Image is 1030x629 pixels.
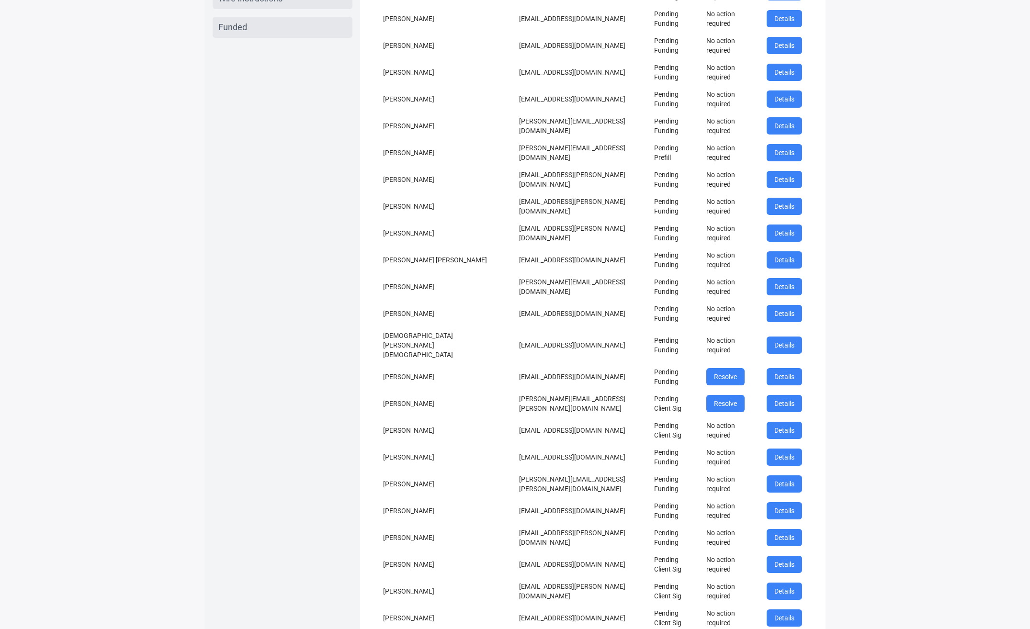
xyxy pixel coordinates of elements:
td: [EMAIL_ADDRESS][DOMAIN_NAME] [511,32,646,59]
td: No action required [699,86,759,112]
td: [EMAIL_ADDRESS][PERSON_NAME][DOMAIN_NAME] [511,166,646,193]
td: [PERSON_NAME][EMAIL_ADDRESS][DOMAIN_NAME] [511,112,646,139]
td: No action required [699,524,759,551]
td: No action required [699,166,759,193]
button: Details [767,305,802,322]
td: Pending Funding [646,247,698,273]
td: [PERSON_NAME] [375,139,511,166]
td: [PERSON_NAME] [PERSON_NAME] [375,247,511,273]
td: Pending Client Sig [646,551,698,578]
button: Details [767,251,802,269]
button: Details [767,556,802,573]
button: Details [767,171,802,188]
td: Pending Funding [646,497,698,524]
td: [EMAIL_ADDRESS][PERSON_NAME][DOMAIN_NAME] [511,220,646,247]
td: Pending Client Sig [646,390,698,417]
td: Pending Funding [646,86,698,112]
td: [PERSON_NAME] [375,166,511,193]
button: Details [767,37,802,54]
td: Pending Funding [646,363,698,390]
td: No action required [699,471,759,497]
td: Pending Funding [646,327,698,363]
button: Details [767,502,802,519]
button: Details [767,278,802,295]
td: [EMAIL_ADDRESS][DOMAIN_NAME] [511,5,646,32]
td: [PERSON_NAME] [375,59,511,86]
button: Details [767,198,802,215]
button: Details [767,583,802,600]
button: Details [767,529,802,546]
td: [PERSON_NAME] [375,551,511,578]
td: No action required [699,551,759,578]
button: Details [767,422,802,439]
td: No action required [699,444,759,471]
td: No action required [699,220,759,247]
td: [EMAIL_ADDRESS][DOMAIN_NAME] [511,86,646,112]
td: [EMAIL_ADDRESS][DOMAIN_NAME] [511,247,646,273]
td: [PERSON_NAME][EMAIL_ADDRESS][PERSON_NAME][DOMAIN_NAME] [511,390,646,417]
td: [EMAIL_ADDRESS][PERSON_NAME][DOMAIN_NAME] [511,578,646,605]
td: No action required [699,327,759,363]
button: Details [767,10,802,27]
td: Pending Funding [646,471,698,497]
td: [PERSON_NAME] [375,390,511,417]
td: [EMAIL_ADDRESS][DOMAIN_NAME] [511,59,646,86]
button: Details [767,368,802,385]
td: [EMAIL_ADDRESS][DOMAIN_NAME] [511,363,646,390]
td: Pending Funding [646,300,698,327]
td: [EMAIL_ADDRESS][DOMAIN_NAME] [511,417,646,444]
button: Details [767,449,802,466]
button: Details [767,90,802,108]
button: Details [767,64,802,81]
td: [EMAIL_ADDRESS][DOMAIN_NAME] [511,551,646,578]
td: Pending Funding [646,273,698,300]
td: No action required [699,417,759,444]
td: [EMAIL_ADDRESS][PERSON_NAME][DOMAIN_NAME] [511,193,646,220]
td: [PERSON_NAME] [375,112,511,139]
td: [PERSON_NAME] [375,220,511,247]
td: [EMAIL_ADDRESS][DOMAIN_NAME] [511,300,646,327]
td: [PERSON_NAME] [375,524,511,551]
td: No action required [699,300,759,327]
td: No action required [699,59,759,86]
td: [PERSON_NAME] [375,417,511,444]
td: No action required [699,273,759,300]
button: Details [767,395,802,412]
td: No action required [699,139,759,166]
td: [DEMOGRAPHIC_DATA][PERSON_NAME][DEMOGRAPHIC_DATA] [375,327,511,363]
td: No action required [699,578,759,605]
button: Details [767,117,802,135]
td: [PERSON_NAME] [375,32,511,59]
button: Resolve [706,368,745,385]
td: [PERSON_NAME] [375,300,511,327]
td: Pending Funding [646,166,698,193]
button: Details [767,144,802,161]
td: Pending Funding [646,444,698,471]
button: Resolve [706,395,745,412]
td: [PERSON_NAME][EMAIL_ADDRESS][PERSON_NAME][DOMAIN_NAME] [511,471,646,497]
td: Pending Funding [646,59,698,86]
td: [PERSON_NAME] [375,193,511,220]
td: [PERSON_NAME] [375,5,511,32]
td: Pending Funding [646,193,698,220]
button: Details [767,337,802,354]
td: No action required [699,112,759,139]
td: [PERSON_NAME] [375,363,511,390]
td: Pending Funding [646,524,698,551]
td: [PERSON_NAME] [375,273,511,300]
button: Details [767,475,802,493]
td: No action required [699,497,759,524]
td: No action required [699,247,759,273]
td: [PERSON_NAME] [375,86,511,112]
td: [EMAIL_ADDRESS][DOMAIN_NAME] [511,497,646,524]
td: No action required [699,32,759,59]
td: Pending Funding [646,220,698,247]
td: No action required [699,5,759,32]
td: Pending Funding [646,5,698,32]
td: [EMAIL_ADDRESS][DOMAIN_NAME] [511,444,646,471]
span: Funded [218,21,247,34]
td: Pending Client Sig [646,578,698,605]
td: [EMAIL_ADDRESS][PERSON_NAME][DOMAIN_NAME] [511,524,646,551]
td: [PERSON_NAME][EMAIL_ADDRESS][DOMAIN_NAME] [511,273,646,300]
td: [PERSON_NAME] [375,497,511,524]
